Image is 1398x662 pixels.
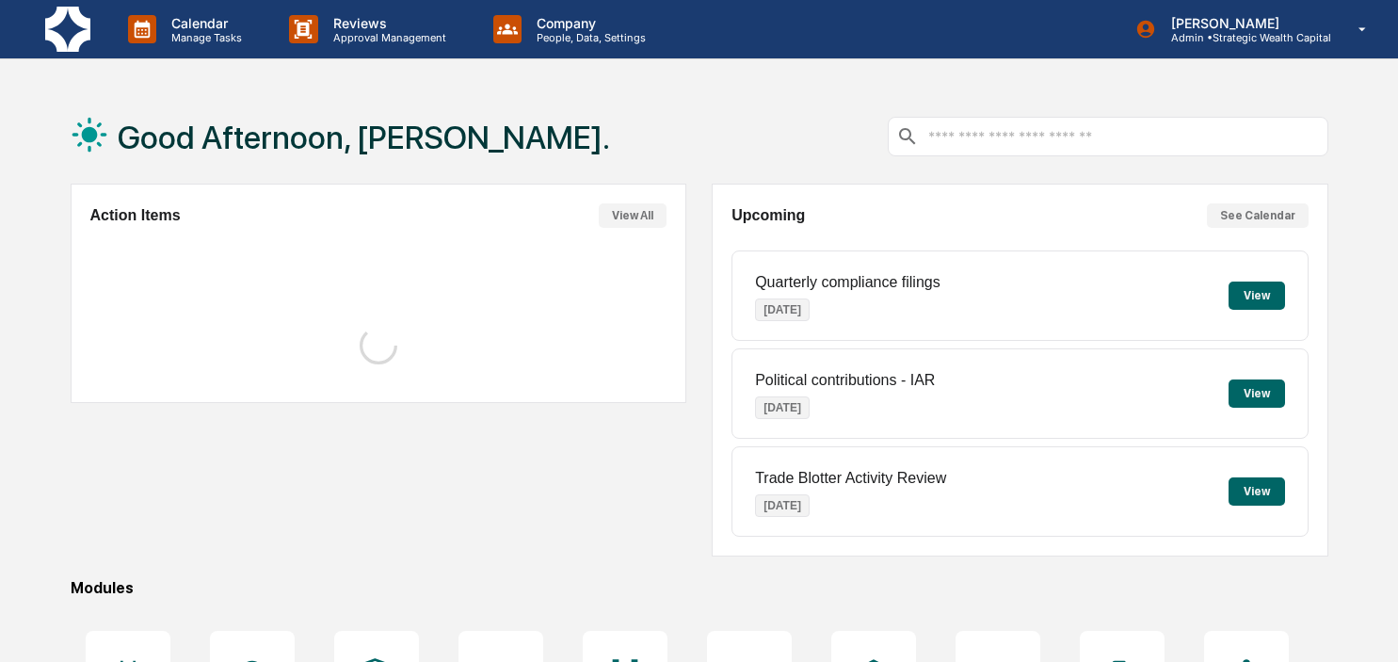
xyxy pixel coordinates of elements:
[156,31,251,44] p: Manage Tasks
[156,15,251,31] p: Calendar
[731,207,805,224] h2: Upcoming
[1207,203,1309,228] button: See Calendar
[522,15,655,31] p: Company
[1229,379,1285,408] button: View
[755,494,810,517] p: [DATE]
[755,372,935,389] p: Political contributions - IAR
[318,15,456,31] p: Reviews
[71,579,1329,597] div: Modules
[118,119,610,156] h1: Good Afternoon, [PERSON_NAME].
[318,31,456,44] p: Approval Management
[45,7,90,52] img: logo
[599,203,667,228] button: View All
[755,470,946,487] p: Trade Blotter Activity Review
[1229,477,1285,506] button: View
[755,299,810,321] p: [DATE]
[90,207,181,224] h2: Action Items
[1229,282,1285,310] button: View
[755,274,940,291] p: Quarterly compliance filings
[1156,31,1331,44] p: Admin • Strategic Wealth Capital
[755,396,810,419] p: [DATE]
[522,31,655,44] p: People, Data, Settings
[1156,15,1331,31] p: [PERSON_NAME]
